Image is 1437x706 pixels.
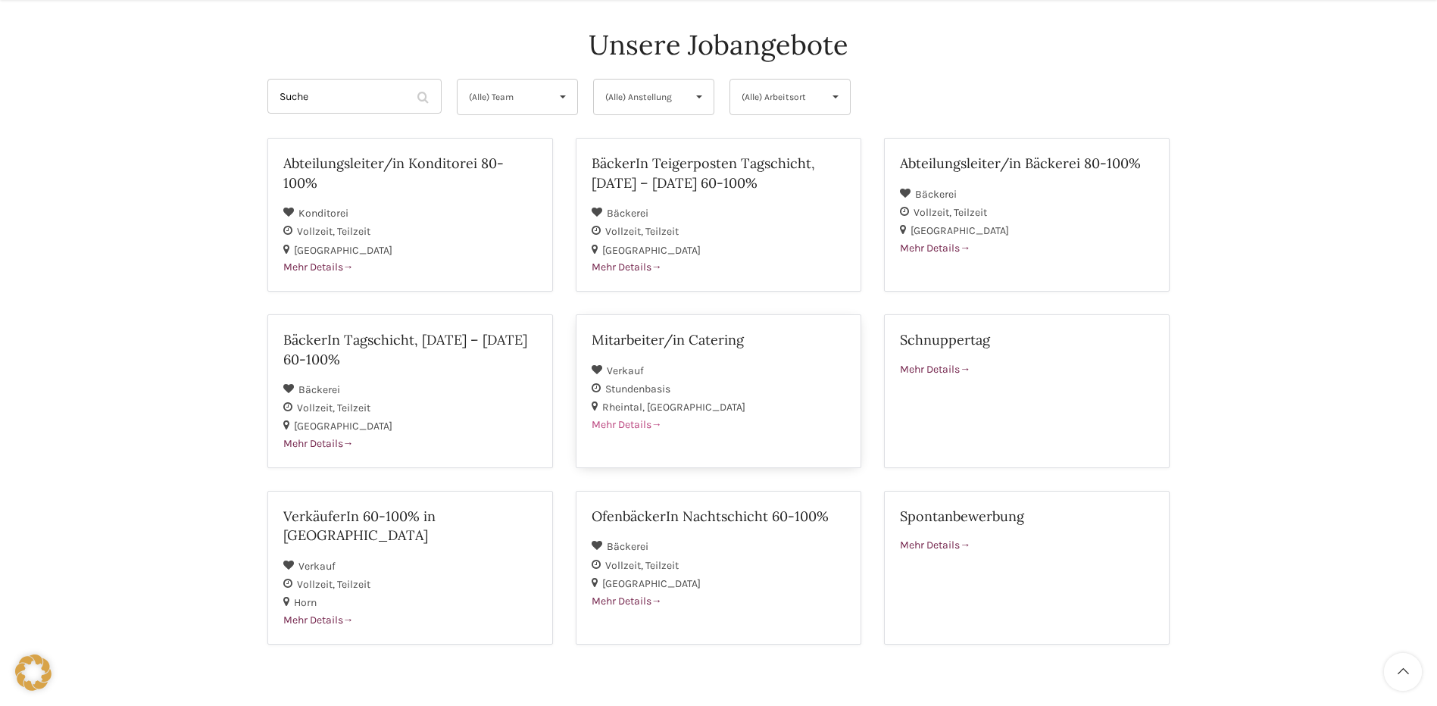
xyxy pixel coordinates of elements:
h2: Spontanbewerbung [900,507,1154,526]
span: Mehr Details [592,261,662,273]
span: Mehr Details [900,363,970,376]
span: Horn [294,596,317,609]
span: ▾ [685,80,714,114]
span: Teilzeit [337,225,370,238]
span: Mehr Details [900,242,970,255]
span: [GEOGRAPHIC_DATA] [911,224,1009,237]
span: [GEOGRAPHIC_DATA] [294,420,392,433]
span: Vollzeit [297,578,337,591]
span: Verkauf [607,364,644,377]
h2: OfenbäckerIn Nachtschicht 60-100% [592,507,845,526]
span: (Alle) Arbeitsort [742,80,814,114]
span: Bäckerei [607,540,648,553]
h2: Abteilungsleiter/in Bäckerei 80-100% [900,154,1154,173]
span: Mehr Details [592,418,662,431]
span: Bäckerei [915,188,957,201]
span: Bäckerei [298,383,340,396]
span: Mehr Details [283,437,354,450]
span: Teilzeit [645,225,679,238]
span: ▾ [821,80,850,114]
span: Stundenbasis [605,383,670,395]
input: Suche [267,79,442,114]
h2: Mitarbeiter/in Catering [592,330,845,349]
span: Mehr Details [900,539,970,551]
span: Vollzeit [297,225,337,238]
a: BäckerIn Tagschicht, [DATE] – [DATE] 60-100% Bäckerei Vollzeit Teilzeit [GEOGRAPHIC_DATA] Mehr De... [267,314,553,468]
span: (Alle) Team [469,80,541,114]
span: ▾ [548,80,577,114]
span: (Alle) Anstellung [605,80,677,114]
h2: Schnuppertag [900,330,1154,349]
a: Abteilungsleiter/in Bäckerei 80-100% Bäckerei Vollzeit Teilzeit [GEOGRAPHIC_DATA] Mehr Details [884,138,1170,292]
span: Teilzeit [337,401,370,414]
h2: BäckerIn Teigerposten Tagschicht, [DATE] – [DATE] 60-100% [592,154,845,192]
span: [GEOGRAPHIC_DATA] [602,244,701,257]
span: Mehr Details [592,595,662,608]
span: [GEOGRAPHIC_DATA] [602,577,701,590]
span: Vollzeit [914,206,954,219]
span: Konditorei [298,207,348,220]
span: Teilzeit [954,206,987,219]
span: Rheintal [602,401,647,414]
span: [GEOGRAPHIC_DATA] [294,244,392,257]
a: VerkäuferIn 60-100% in [GEOGRAPHIC_DATA] Verkauf Vollzeit Teilzeit Horn Mehr Details [267,491,553,645]
span: [GEOGRAPHIC_DATA] [647,401,745,414]
span: Bäckerei [607,207,648,220]
a: Scroll to top button [1384,653,1422,691]
span: Teilzeit [645,559,679,572]
h2: BäckerIn Tagschicht, [DATE] – [DATE] 60-100% [283,330,537,368]
span: Verkauf [298,560,336,573]
a: OfenbäckerIn Nachtschicht 60-100% Bäckerei Vollzeit Teilzeit [GEOGRAPHIC_DATA] Mehr Details [576,491,861,645]
a: Schnuppertag Mehr Details [884,314,1170,468]
span: Vollzeit [605,225,645,238]
h4: Unsere Jobangebote [589,26,848,64]
a: Spontanbewerbung Mehr Details [884,491,1170,645]
h2: Abteilungsleiter/in Konditorei 80-100% [283,154,537,192]
span: Mehr Details [283,614,354,626]
a: Abteilungsleiter/in Konditorei 80-100% Konditorei Vollzeit Teilzeit [GEOGRAPHIC_DATA] Mehr Details [267,138,553,292]
a: Mitarbeiter/in Catering Verkauf Stundenbasis Rheintal [GEOGRAPHIC_DATA] Mehr Details [576,314,861,468]
span: Teilzeit [337,578,370,591]
h2: VerkäuferIn 60-100% in [GEOGRAPHIC_DATA] [283,507,537,545]
a: BäckerIn Teigerposten Tagschicht, [DATE] – [DATE] 60-100% Bäckerei Vollzeit Teilzeit [GEOGRAPHIC_... [576,138,861,292]
span: Vollzeit [605,559,645,572]
span: Mehr Details [283,261,354,273]
span: Vollzeit [297,401,337,414]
